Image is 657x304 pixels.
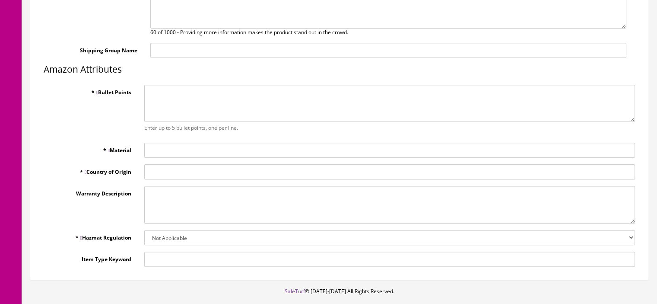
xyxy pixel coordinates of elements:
[150,29,156,36] span: 60
[158,29,348,36] span: of 1000 - Providing more information makes the product stand out in the crowd.
[37,252,138,263] label: Item Type Keyword
[37,143,138,154] label: Material
[37,230,138,242] label: Hazmat Regulation
[37,186,138,198] label: Warranty Description
[285,288,305,295] a: SaleTurf
[144,124,635,132] p: Enter up to 5 bullet points, one per line.
[37,85,138,96] label: Bullet Points
[37,164,138,176] label: Country of Origin
[46,43,144,54] label: Shipping Group Name
[44,64,635,74] h3: Amazon Attributes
